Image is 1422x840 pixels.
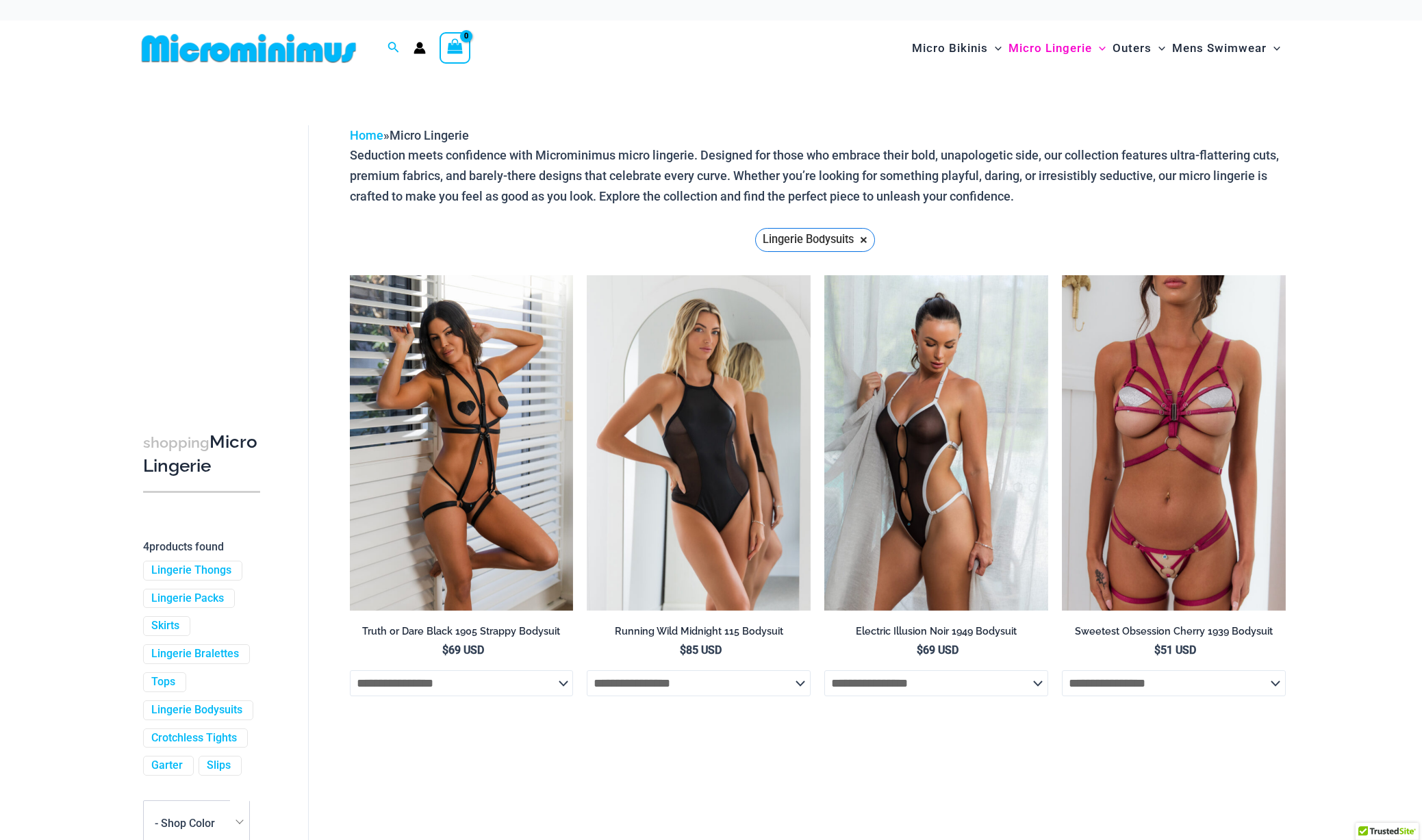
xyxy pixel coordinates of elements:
img: Truth or Dare Black 1905 Bodysuit 611 Micro 07 [350,275,574,611]
span: » [350,128,469,142]
a: Truth or Dare Black 1905 Strappy Bodysuit [350,625,574,643]
a: OutersMenu ToggleMenu Toggle [1109,27,1169,69]
img: MM SHOP LOGO FLAT [136,33,361,64]
a: Running Wild Midnight 115 Bodysuit [587,625,811,643]
span: Menu Toggle [1267,31,1280,66]
img: Running Wild Midnight 115 Bodysuit 02 [587,275,811,611]
a: Lingerie Thongs [151,563,231,578]
span: Menu Toggle [1092,31,1106,66]
h2: Electric Illusion Noir 1949 Bodysuit [824,625,1048,638]
a: Truth or Dare Black 1905 Bodysuit 611 Micro 07Truth or Dare Black 1905 Bodysuit 611 Micro 05Truth... [350,275,574,611]
a: View Shopping Cart, empty [440,32,471,64]
a: Electric Illusion Noir 1949 Bodysuit [824,625,1048,643]
span: × [860,234,867,245]
p: products found [143,536,260,558]
a: Mens SwimwearMenu ToggleMenu Toggle [1169,27,1284,69]
h2: Sweetest Obsession Cherry 1939 Bodysuit [1062,625,1286,638]
a: Lingerie Bodysuits × [755,228,874,252]
a: Account icon link [414,42,426,54]
a: Sweetest Obsession Cherry 1939 Bodysuit [1062,625,1286,643]
nav: Site Navigation [906,25,1286,71]
img: Electric Illusion Noir 1949 Bodysuit 03 [824,275,1048,611]
a: Tops [151,675,175,689]
span: Micro Bikinis [912,31,988,66]
span: - Shop Color [155,817,215,830]
h3: Micro Lingerie [143,431,260,478]
a: Search icon link [388,40,400,57]
a: Skirts [151,619,179,633]
a: Garter [151,759,183,773]
p: Seduction meets confidence with Microminimus micro lingerie. Designed for those who embrace their... [350,145,1286,206]
a: Lingerie Packs [151,591,224,606]
bdi: 51 USD [1154,644,1196,657]
iframe: TrustedSite Certified [143,114,266,388]
span: $ [680,644,686,657]
span: $ [442,644,448,657]
span: Lingerie Bodysuits [763,229,854,250]
a: Lingerie Bodysuits [151,703,242,717]
img: Sweetest Obsession Cherry 1129 Bra 6119 Bottom 1939 Bodysuit 09 [1062,275,1286,611]
span: Menu Toggle [1152,31,1165,66]
bdi: 69 USD [917,644,958,657]
span: Outers [1113,31,1152,66]
a: Slips [207,759,231,773]
h2: Running Wild Midnight 115 Bodysuit [587,625,811,638]
span: $ [1154,644,1160,657]
bdi: 69 USD [442,644,484,657]
a: Home [350,128,383,142]
a: Micro BikinisMenu ToggleMenu Toggle [909,27,1005,69]
span: Mens Swimwear [1172,31,1267,66]
a: Sweetest Obsession Cherry 1129 Bra 6119 Bottom 1939 Bodysuit 09Sweetest Obsession Cherry 1129 Bra... [1062,275,1286,611]
a: Lingerie Bralettes [151,647,239,661]
span: 4 [143,540,149,553]
h2: Truth or Dare Black 1905 Strappy Bodysuit [350,625,574,638]
span: Menu Toggle [988,31,1002,66]
a: Running Wild Midnight 115 Bodysuit 02Running Wild Midnight 115 Bodysuit 12Running Wild Midnight 1... [587,275,811,611]
a: Electric Illusion Noir 1949 Bodysuit 03Electric Illusion Noir 1949 Bodysuit 04Electric Illusion N... [824,275,1048,611]
bdi: 85 USD [680,644,722,657]
a: Micro LingerieMenu ToggleMenu Toggle [1005,27,1109,69]
span: shopping [143,434,210,451]
a: Crotchless Tights [151,731,237,746]
span: $ [917,644,923,657]
span: Micro Lingerie [390,128,469,142]
span: Micro Lingerie [1008,31,1092,66]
